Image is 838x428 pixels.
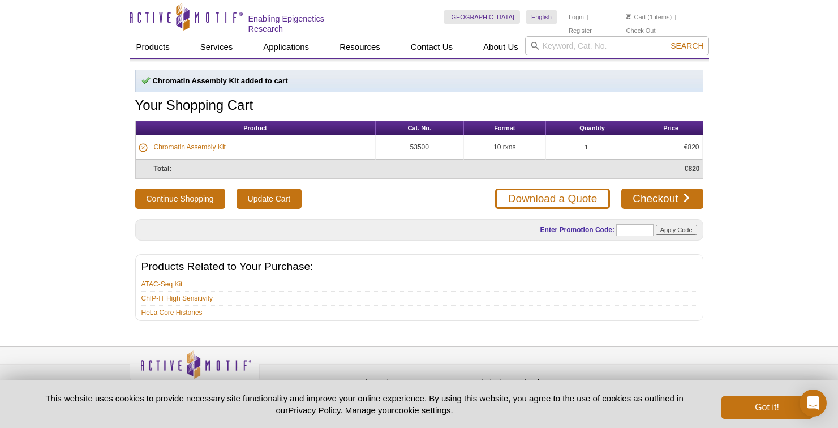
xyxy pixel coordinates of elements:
[237,189,302,209] input: Update Cart
[569,27,592,35] a: Register
[721,396,812,419] button: Got it!
[667,41,707,51] button: Search
[525,36,709,55] input: Keyword, Cat. No.
[407,125,431,131] span: Cat. No.
[26,392,703,416] p: This website uses cookies to provide necessary site functionality and improve your online experie...
[243,125,267,131] span: Product
[194,36,240,58] a: Services
[685,165,700,173] strong: €820
[135,98,703,114] h1: Your Shopping Cart
[141,262,697,272] h2: Products Related to Your Purchase:
[141,293,213,303] a: ChIP-IT High Sensitivity
[494,125,515,131] span: Format
[464,135,545,160] td: 10 rxns
[394,405,450,415] button: cookie settings
[626,27,655,35] a: Check Out
[404,36,459,58] a: Contact Us
[626,14,631,19] img: Your Cart
[539,226,614,234] label: Enter Promotion Code:
[626,10,672,24] li: (1 items)
[621,189,703,209] a: Checkout
[671,41,703,50] span: Search
[154,142,226,152] a: Chromatin Assembly Kit
[582,367,667,392] table: Click to Verify - This site chose Symantec SSL for secure e-commerce and confidential communicati...
[130,36,177,58] a: Products
[579,125,605,131] span: Quantity
[376,135,465,160] td: 53500
[444,10,520,24] a: [GEOGRAPHIC_DATA]
[256,36,316,58] a: Applications
[130,347,260,393] img: Active Motif,
[248,14,361,34] h2: Enabling Epigenetics Research
[626,13,646,21] a: Cart
[141,279,183,289] a: ATAC-Seq Kit
[141,76,697,86] p: Chromatin Assembly Kit added to cart
[135,189,225,209] button: Continue Shopping
[569,13,584,21] a: Login
[288,405,340,415] a: Privacy Policy
[495,189,610,209] a: Download a Quote
[154,165,172,173] strong: Total:
[476,36,525,58] a: About Us
[639,135,703,160] td: €820
[663,125,678,131] span: Price
[526,10,557,24] a: English
[469,378,577,388] h4: Technical Downloads
[333,36,387,58] a: Resources
[656,225,697,235] input: Apply Code
[800,390,827,417] div: Open Intercom Messenger
[356,378,463,388] h4: Epigenetic News
[587,10,588,24] li: |
[265,376,310,393] a: Privacy Policy
[141,307,203,318] a: HeLa Core Histones
[675,10,677,24] li: |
